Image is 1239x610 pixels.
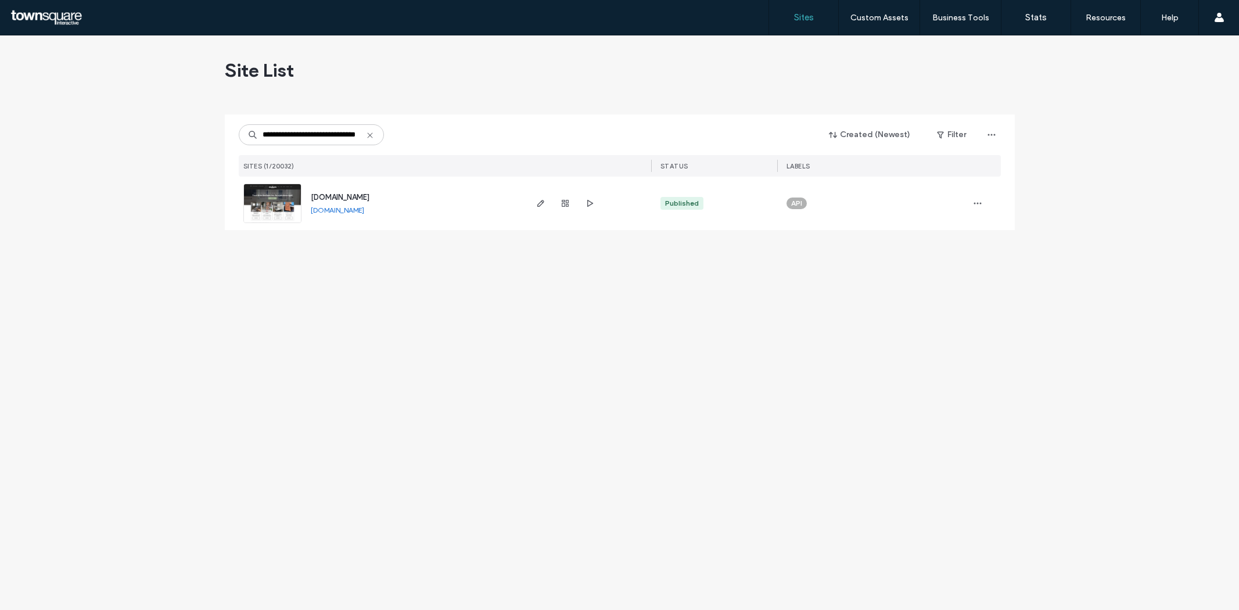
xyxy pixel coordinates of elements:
label: Sites [794,12,814,23]
label: Business Tools [932,13,989,23]
span: API [791,198,802,209]
a: [DOMAIN_NAME] [311,206,364,214]
button: Filter [925,125,978,144]
a: [DOMAIN_NAME] [311,193,369,202]
span: STATUS [660,162,688,170]
span: LABELS [787,162,810,170]
span: Site List [225,59,294,82]
label: Stats [1025,12,1047,23]
span: SITES (1/20032) [243,162,295,170]
label: Custom Assets [850,13,908,23]
label: Resources [1086,13,1126,23]
div: Published [665,198,699,209]
button: Created (Newest) [819,125,921,144]
label: Help [1161,13,1179,23]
